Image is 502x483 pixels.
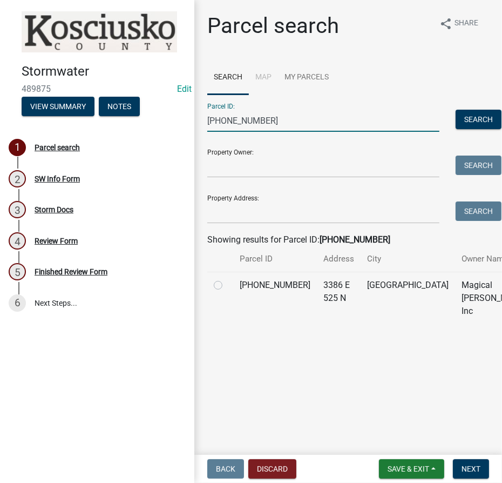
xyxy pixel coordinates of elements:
[248,459,296,479] button: Discard
[317,246,361,272] th: Address
[99,103,140,111] wm-modal-confirm: Notes
[361,272,455,324] td: [GEOGRAPHIC_DATA]
[22,97,94,116] button: View Summary
[278,61,335,95] a: My Parcels
[35,175,80,183] div: SW Info Form
[22,84,173,94] span: 489875
[9,232,26,250] div: 4
[9,294,26,312] div: 6
[233,246,317,272] th: Parcel ID
[456,202,501,221] button: Search
[207,459,244,479] button: Back
[9,139,26,156] div: 1
[99,97,140,116] button: Notes
[361,246,455,272] th: City
[207,61,249,95] a: Search
[35,268,107,276] div: Finished Review Form
[453,459,489,479] button: Next
[207,233,489,246] div: Showing results for Parcel ID:
[320,234,390,245] strong: [PHONE_NUMBER]
[454,17,478,30] span: Share
[9,201,26,218] div: 3
[22,103,94,111] wm-modal-confirm: Summary
[35,237,78,245] div: Review Form
[388,465,429,473] span: Save & Exit
[233,272,317,324] td: [PHONE_NUMBER]
[9,263,26,280] div: 5
[35,206,73,213] div: Storm Docs
[439,17,452,30] i: share
[22,11,177,52] img: Kosciusko County, Indiana
[431,13,487,34] button: shareShare
[216,465,235,473] span: Back
[35,144,80,151] div: Parcel search
[207,13,339,39] h1: Parcel search
[177,84,192,94] a: Edit
[456,110,501,129] button: Search
[456,156,501,175] button: Search
[22,64,186,79] h4: Stormwater
[379,459,444,479] button: Save & Exit
[462,465,480,473] span: Next
[317,272,361,324] td: 3386 E 525 N
[177,84,192,94] wm-modal-confirm: Edit Application Number
[9,170,26,187] div: 2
